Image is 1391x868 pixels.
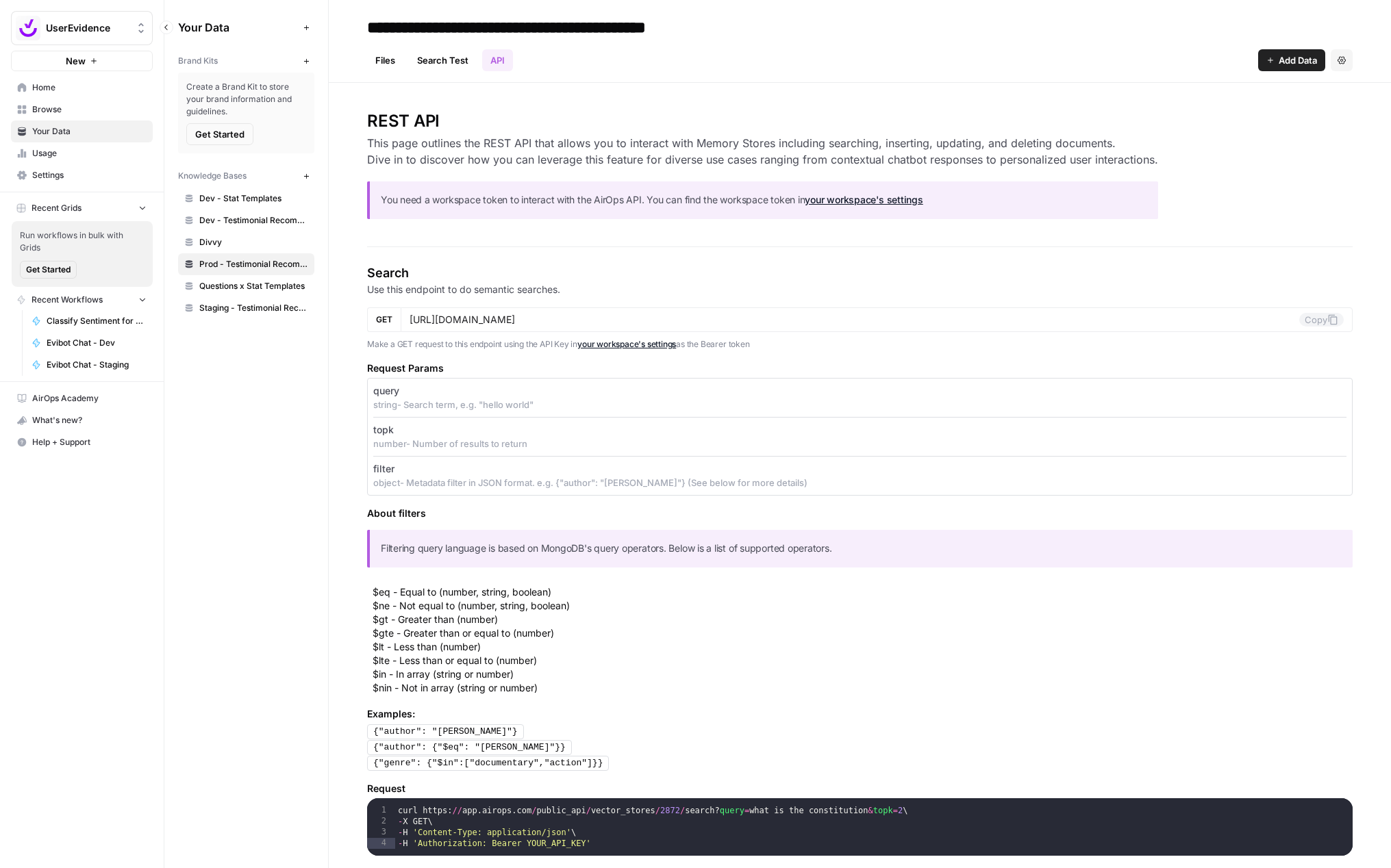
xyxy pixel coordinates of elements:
[16,16,40,40] img: UserEvidence Logo
[32,202,82,214] span: Recent Grids
[373,681,1353,695] li: $nin - Not in array (string or number)
[373,626,1353,640] li: $gte - Greater than or equal to (number)
[373,462,394,476] p: filter
[367,135,1158,168] h3: This page outlines the REST API that allows you to interact with Memory Stores including searchin...
[367,49,403,71] a: Files
[178,253,314,275] a: Prod - Testimonial Recommender (Vector Store)
[12,410,152,431] div: What's new?
[32,436,147,448] span: Help + Support
[367,707,1353,721] p: Examples:
[373,599,1353,613] li: $ne - Not equal to (number, string, boolean)
[178,297,314,319] a: Staging - Testimonial Recommender (Vector Store)
[11,51,153,71] button: New
[373,423,394,437] p: topk
[11,77,153,99] a: Home
[178,209,314,231] a: Dev - Testimonial Recommender
[47,359,147,371] span: Evibot Chat - Staging
[1279,53,1317,67] span: Add Data
[178,170,247,182] span: Knowledge Bases
[482,49,513,71] a: API
[11,120,153,142] a: Your Data
[195,127,245,141] span: Get Started
[373,476,1346,489] p: object - Metadata filter in JSON format. e.g. {"author": "[PERSON_NAME]"} (See below for more det...
[11,409,153,431] button: What's new?
[11,431,153,453] button: Help + Support
[32,169,147,181] span: Settings
[367,507,1353,520] h5: About filters
[178,19,298,36] span: Your Data
[32,392,147,405] span: AirOps Academy
[25,354,153,376] a: Evibot Chat - Staging
[47,337,147,349] span: Evibot Chat - Dev
[373,654,1353,667] li: $lte - Less than or equal to (number)
[373,398,1346,411] p: string - Search term, e.g. "hello world"
[25,310,153,332] a: Classify Sentiment for Testimonial Questions
[805,194,923,205] a: your workspace's settings
[199,302,308,314] span: Staging - Testimonial Recommender (Vector Store)
[25,332,153,354] a: Evibot Chat - Dev
[47,315,147,327] span: Classify Sentiment for Testimonial Questions
[381,541,1342,557] p: Filtering query language is based on MongoDB's query operators. Below is a list of supported oper...
[367,361,1353,375] h5: Request Params
[577,339,676,349] a: your workspace's settings
[373,437,1346,450] p: number - Number of results to return
[373,585,1353,599] li: $eq - Equal to (number, string, boolean)
[367,283,1353,296] p: Use this endpoint to do semantic searches.
[32,147,147,159] span: Usage
[32,81,147,94] span: Home
[199,214,308,227] span: Dev - Testimonial Recommender
[11,11,153,45] button: Workspace: UserEvidence
[186,123,253,145] button: Get Started
[178,275,314,297] a: Questions x Stat Templates
[11,99,153,120] a: Browse
[373,613,1353,626] li: $gt - Greater than (number)
[367,838,395,849] div: 4
[367,264,1353,283] h4: Search
[20,261,77,279] button: Get Started
[20,229,145,254] span: Run workflows in bulk with Grids
[66,54,86,68] span: New
[367,816,395,827] div: 2
[367,740,572,755] pre: {"author": {"$eq": "[PERSON_NAME]"}}
[11,290,153,310] button: Recent Workflows
[373,667,1353,681] li: $in - In array (string or number)
[186,81,306,118] span: Create a Brand Kit to store your brand information and guidelines.
[199,258,308,270] span: Prod - Testimonial Recommender (Vector Store)
[178,55,218,67] span: Brand Kits
[11,142,153,164] a: Usage
[199,192,308,205] span: Dev - Stat Templates
[381,192,1147,208] p: You need a workspace token to interact with the AirOps API. You can find the workspace token in
[1299,313,1344,327] button: Copy
[11,164,153,186] a: Settings
[32,103,147,116] span: Browse
[178,231,314,253] a: Divvy
[409,49,477,71] a: Search Test
[32,294,103,306] span: Recent Workflows
[367,805,395,816] div: 1
[367,782,1353,795] h5: Request
[26,264,71,276] span: Get Started
[367,337,1353,351] p: Make a GET request to this endpoint using the API Key in as the Bearer token
[367,827,395,838] div: 3
[367,110,1158,132] h2: REST API
[46,21,129,35] span: UserEvidence
[178,188,314,209] a: Dev - Stat Templates
[367,724,524,739] pre: {"author": "[PERSON_NAME]"}
[1258,49,1325,71] button: Add Data
[11,198,153,218] button: Recent Grids
[32,125,147,138] span: Your Data
[199,280,308,292] span: Questions x Stat Templates
[11,387,153,409] a: AirOps Academy
[367,756,609,771] pre: {"genre": {"$in":["documentary","action"]}}
[373,384,399,398] p: query
[376,314,392,326] span: GET
[373,640,1353,654] li: $lt - Less than (number)
[199,236,308,248] span: Divvy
